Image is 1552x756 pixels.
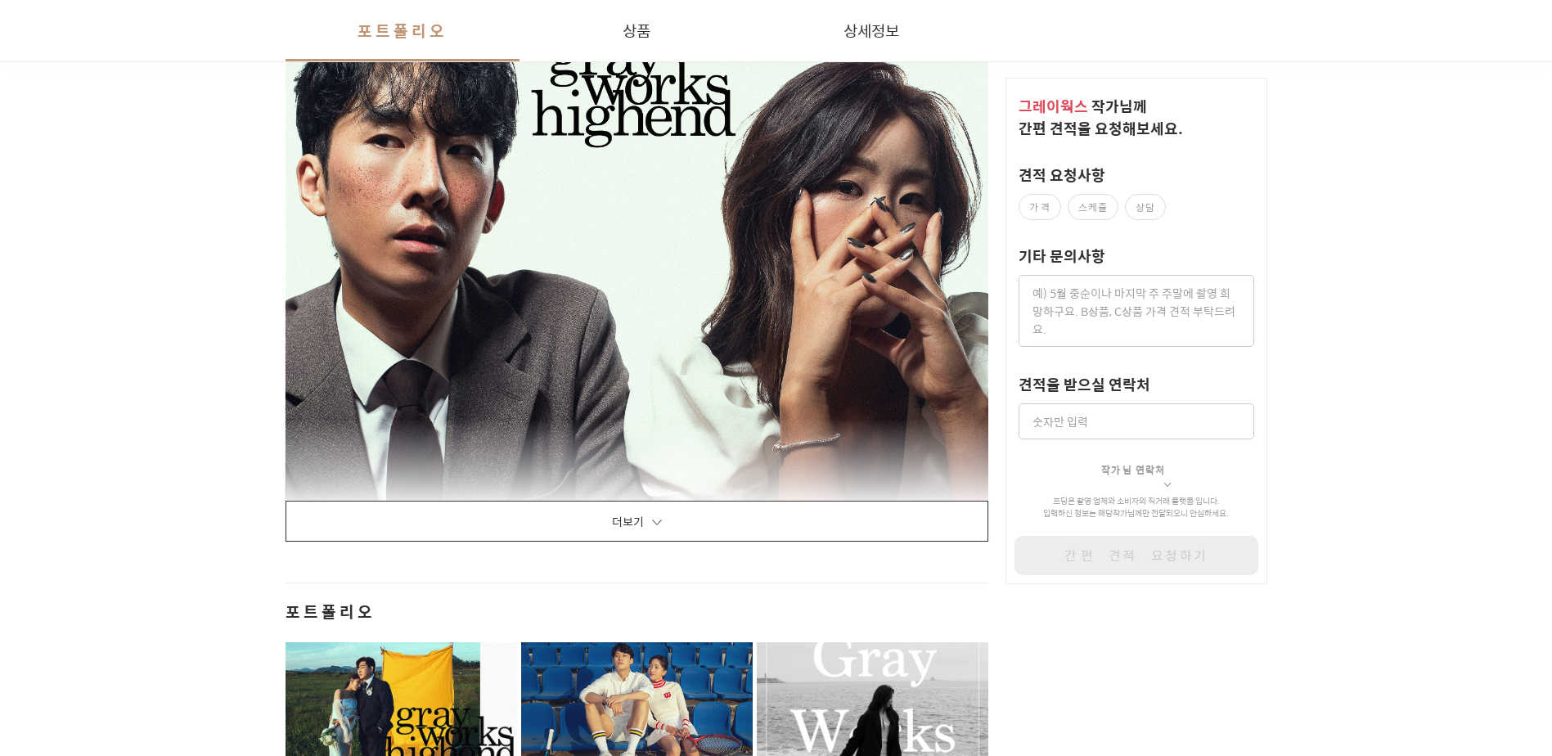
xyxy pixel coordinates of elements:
[1068,194,1118,220] label: 스케줄
[286,501,989,542] button: 더보기
[1019,194,1061,220] label: 가격
[253,543,272,556] span: 설정
[1014,536,1258,575] button: 간편 견적 요청하기
[150,544,169,557] span: 대화
[1019,245,1105,267] label: 기타 문의사항
[1019,403,1254,439] input: 숫자만 입력
[1019,95,1183,139] span: 작가 님께 간편 견적을 요청해보세요.
[108,519,211,560] a: 대화
[1019,495,1254,520] p: 프딩은 촬영 업체와 소비자의 직거래 플랫폼 입니다. 입력하신 정보는 해당 작가 님께만 전달되오니 안심하세요.
[1019,95,1088,117] span: 그레이웍스
[286,600,989,623] span: 포트폴리오
[211,519,314,560] a: 설정
[52,543,61,556] span: 홈
[1125,194,1166,220] label: 상담
[1101,439,1171,490] button: 작가님 연락처
[1019,164,1105,186] label: 견적 요청사항
[1101,462,1165,477] span: 작가님 연락처
[1019,373,1150,395] label: 견적을 받으실 연락처
[5,519,108,560] a: 홈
